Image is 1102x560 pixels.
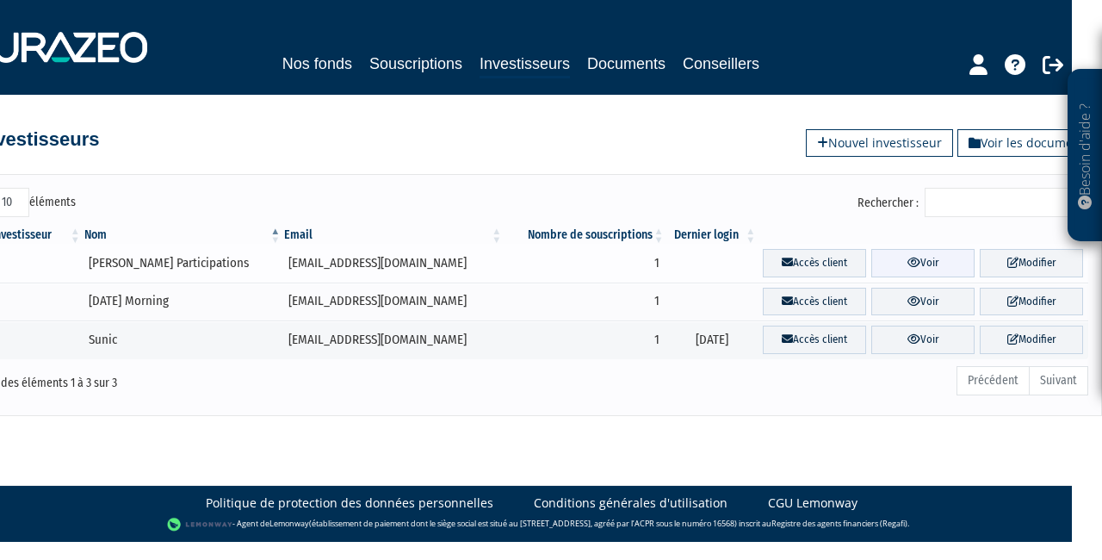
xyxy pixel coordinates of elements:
a: Modifier [980,249,1083,277]
a: Souscriptions [369,52,462,76]
td: [DATE] [666,320,758,359]
a: Modifier [980,288,1083,316]
a: Nos fonds [282,52,352,76]
td: 1 [504,244,666,283]
td: [EMAIL_ADDRESS][DOMAIN_NAME] [282,320,504,359]
a: Accès client [763,326,866,354]
td: [EMAIL_ADDRESS][DOMAIN_NAME] [282,283,504,321]
td: Sunic [83,320,282,359]
th: &nbsp; [758,227,1088,244]
a: Modifier [980,326,1083,354]
a: Lemonway [269,518,309,529]
a: Voir [871,249,975,277]
th: Dernier login : activer pour trier la colonne par ordre croissant [666,227,758,244]
a: Investisseurs [480,52,570,78]
input: Rechercher : [925,188,1088,217]
td: [DATE] Morning [83,283,282,321]
a: Politique de protection des données personnelles [206,495,493,512]
a: Conseillers [683,52,759,76]
td: [PERSON_NAME] Participations [83,244,282,283]
a: Registre des agents financiers (Regafi) [771,518,907,529]
a: CGU Lemonway [768,495,857,512]
a: Voir [871,326,975,354]
a: Nouvel investisseur [806,129,953,157]
p: Besoin d'aide ? [1075,78,1095,233]
img: logo-lemonway.png [167,516,233,533]
td: 1 [504,283,666,321]
th: Nom : activer pour trier la colonne par ordre d&eacute;croissant [83,227,282,244]
a: Documents [587,52,666,76]
td: [EMAIL_ADDRESS][DOMAIN_NAME] [282,244,504,283]
a: Voir les documents [957,129,1102,157]
a: Accès client [763,288,866,316]
a: Conditions générales d'utilisation [534,495,727,512]
label: Rechercher : [857,188,1088,217]
th: Nombre de souscriptions : activer pour trier la colonne par ordre croissant [504,227,666,244]
th: Email : activer pour trier la colonne par ordre croissant [282,227,504,244]
a: Accès client [763,249,866,277]
td: 1 [504,320,666,359]
a: Voir [871,288,975,316]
